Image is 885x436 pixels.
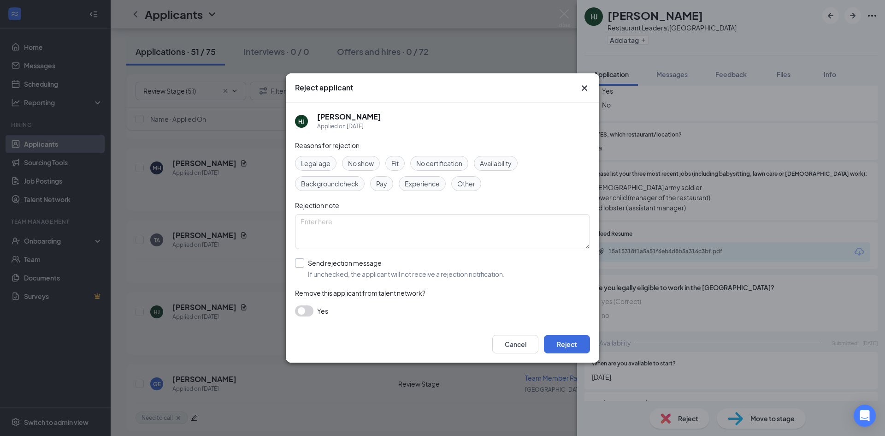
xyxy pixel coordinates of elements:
svg: Cross [579,83,590,94]
span: Legal age [301,158,330,168]
span: Rejection note [295,201,339,209]
span: Reasons for rejection [295,141,360,149]
button: Reject [544,335,590,353]
span: Other [457,179,475,189]
span: Background check [301,179,359,189]
button: Close [579,83,590,94]
span: Pay [376,179,387,189]
span: No show [348,158,374,168]
span: Experience [405,179,440,189]
span: Fit [391,158,399,168]
span: Remove this applicant from talent network? [295,289,425,297]
span: No certification [416,158,462,168]
button: Cancel [492,335,538,353]
div: Applied on [DATE] [317,122,381,131]
span: Availability [480,158,512,168]
div: Open Intercom Messenger [854,405,876,427]
h3: Reject applicant [295,83,353,93]
div: HJ [298,118,305,125]
span: Yes [317,305,328,317]
h5: [PERSON_NAME] [317,112,381,122]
